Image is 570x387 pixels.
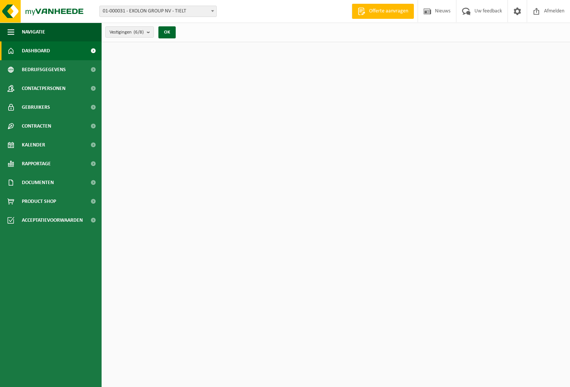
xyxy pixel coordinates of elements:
[158,26,176,38] button: OK
[22,41,50,60] span: Dashboard
[109,27,144,38] span: Vestigingen
[22,79,65,98] span: Contactpersonen
[22,154,51,173] span: Rapportage
[352,4,414,19] a: Offerte aanvragen
[367,8,410,15] span: Offerte aanvragen
[22,117,51,136] span: Contracten
[22,60,66,79] span: Bedrijfsgegevens
[134,30,144,35] count: (6/8)
[22,23,45,41] span: Navigatie
[105,26,154,38] button: Vestigingen(6/8)
[22,98,50,117] span: Gebruikers
[22,173,54,192] span: Documenten
[100,6,216,17] span: 01-000031 - EXOLON GROUP NV - TIELT
[22,211,83,230] span: Acceptatievoorwaarden
[99,6,217,17] span: 01-000031 - EXOLON GROUP NV - TIELT
[22,136,45,154] span: Kalender
[22,192,56,211] span: Product Shop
